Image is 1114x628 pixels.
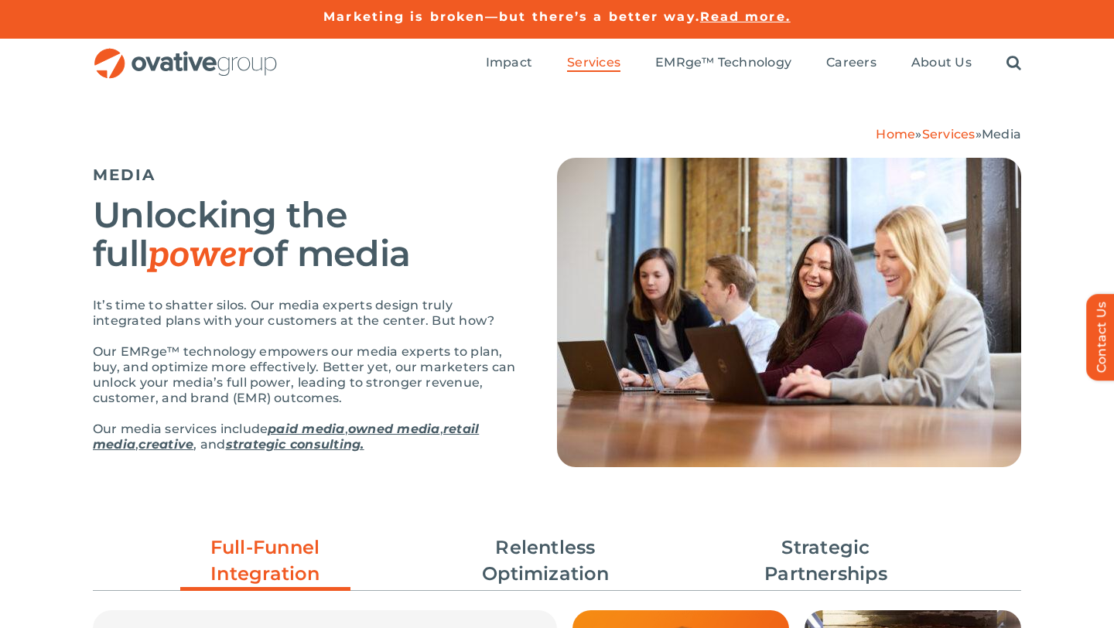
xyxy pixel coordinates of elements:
[93,196,518,275] h2: Unlocking the full of media
[93,166,518,184] h5: MEDIA
[876,127,1021,142] span: » »
[180,534,350,595] a: Full-Funnel Integration
[486,55,532,72] a: Impact
[226,437,364,452] a: strategic consulting.
[93,422,518,452] p: Our media services include , , , , and
[138,437,193,452] a: creative
[148,234,252,277] em: power
[911,55,972,70] span: About Us
[268,422,344,436] a: paid media
[655,55,791,70] span: EMRge™ Technology
[93,298,518,329] p: It’s time to shatter silos. Our media experts design truly integrated plans with your customers a...
[93,422,479,452] a: retail media
[486,39,1021,88] nav: Menu
[323,9,700,24] a: Marketing is broken—but there’s a better way.
[93,527,1021,595] ul: Post Filters
[741,534,911,587] a: Strategic Partnerships
[1006,55,1021,72] a: Search
[567,55,620,70] span: Services
[93,344,518,406] p: Our EMRge™ technology empowers our media experts to plan, buy, and optimize more effectively. Bet...
[826,55,877,70] span: Careers
[876,127,915,142] a: Home
[922,127,976,142] a: Services
[982,127,1021,142] span: Media
[557,158,1021,467] img: Media – Hero
[348,422,440,436] a: owned media
[826,55,877,72] a: Careers
[700,9,791,24] a: Read more.
[460,534,630,587] a: Relentless Optimization
[93,46,278,61] a: OG_Full_horizontal_RGB
[911,55,972,72] a: About Us
[567,55,620,72] a: Services
[655,55,791,72] a: EMRge™ Technology
[486,55,532,70] span: Impact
